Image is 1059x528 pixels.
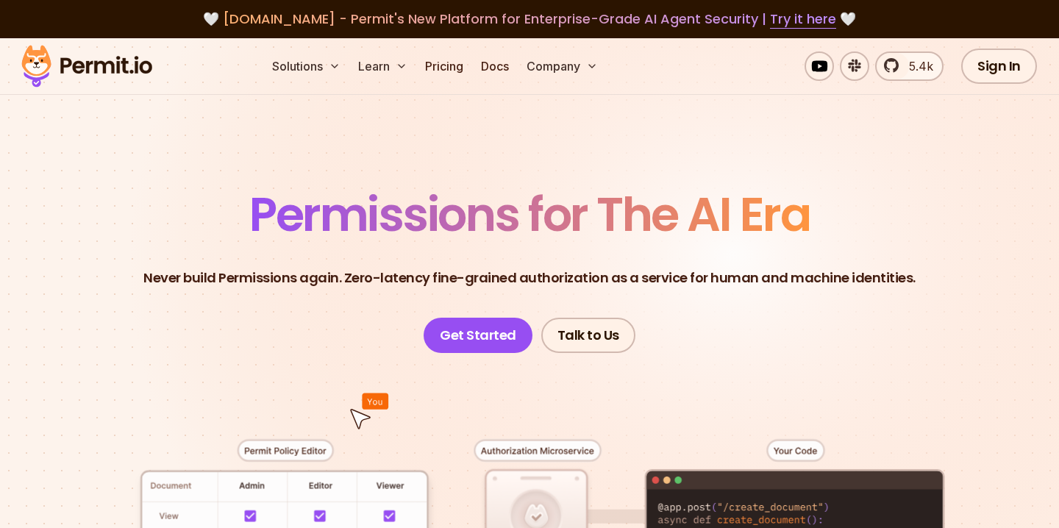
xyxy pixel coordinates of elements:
[424,318,532,353] a: Get Started
[249,182,810,247] span: Permissions for The AI Era
[352,51,413,81] button: Learn
[521,51,604,81] button: Company
[35,9,1024,29] div: 🤍 🤍
[143,268,916,288] p: Never build Permissions again. Zero-latency fine-grained authorization as a service for human and...
[900,57,933,75] span: 5.4k
[961,49,1037,84] a: Sign In
[266,51,346,81] button: Solutions
[541,318,635,353] a: Talk to Us
[770,10,836,29] a: Try it here
[875,51,944,81] a: 5.4k
[419,51,469,81] a: Pricing
[15,41,159,91] img: Permit logo
[475,51,515,81] a: Docs
[223,10,836,28] span: [DOMAIN_NAME] - Permit's New Platform for Enterprise-Grade AI Agent Security |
